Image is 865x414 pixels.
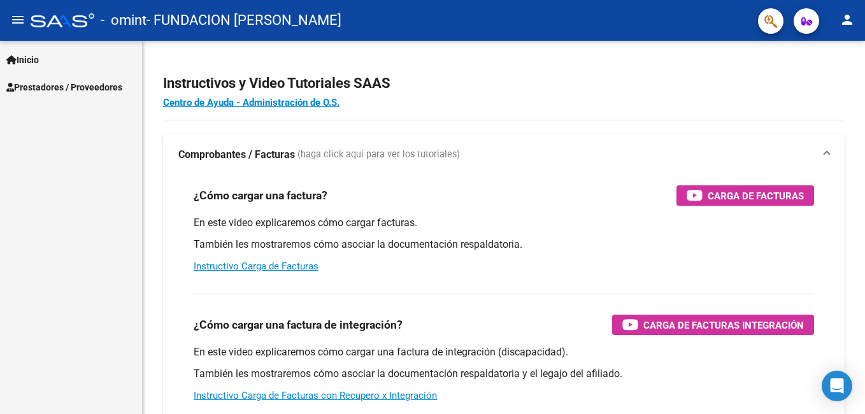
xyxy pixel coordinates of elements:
a: Instructivo Carga de Facturas con Recupero x Integración [194,390,437,401]
span: - FUNDACION [PERSON_NAME] [147,6,341,34]
p: También les mostraremos cómo asociar la documentación respaldatoria. [194,238,814,252]
p: También les mostraremos cómo asociar la documentación respaldatoria y el legajo del afiliado. [194,367,814,381]
strong: Comprobantes / Facturas [178,148,295,162]
h3: ¿Cómo cargar una factura de integración? [194,316,403,334]
mat-icon: menu [10,12,25,27]
span: Inicio [6,53,39,67]
span: (haga click aquí para ver los tutoriales) [297,148,460,162]
h2: Instructivos y Video Tutoriales SAAS [163,71,845,96]
span: Carga de Facturas [708,188,804,204]
h3: ¿Cómo cargar una factura? [194,187,327,204]
p: En este video explicaremos cómo cargar una factura de integración (discapacidad). [194,345,814,359]
span: Prestadores / Proveedores [6,80,122,94]
button: Carga de Facturas [676,185,814,206]
div: Open Intercom Messenger [822,371,852,401]
mat-expansion-panel-header: Comprobantes / Facturas (haga click aquí para ver los tutoriales) [163,134,845,175]
a: Centro de Ayuda - Administración de O.S. [163,97,340,108]
mat-icon: person [840,12,855,27]
span: - omint [101,6,147,34]
button: Carga de Facturas Integración [612,315,814,335]
span: Carga de Facturas Integración [643,317,804,333]
p: En este video explicaremos cómo cargar facturas. [194,216,814,230]
a: Instructivo Carga de Facturas [194,261,318,272]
